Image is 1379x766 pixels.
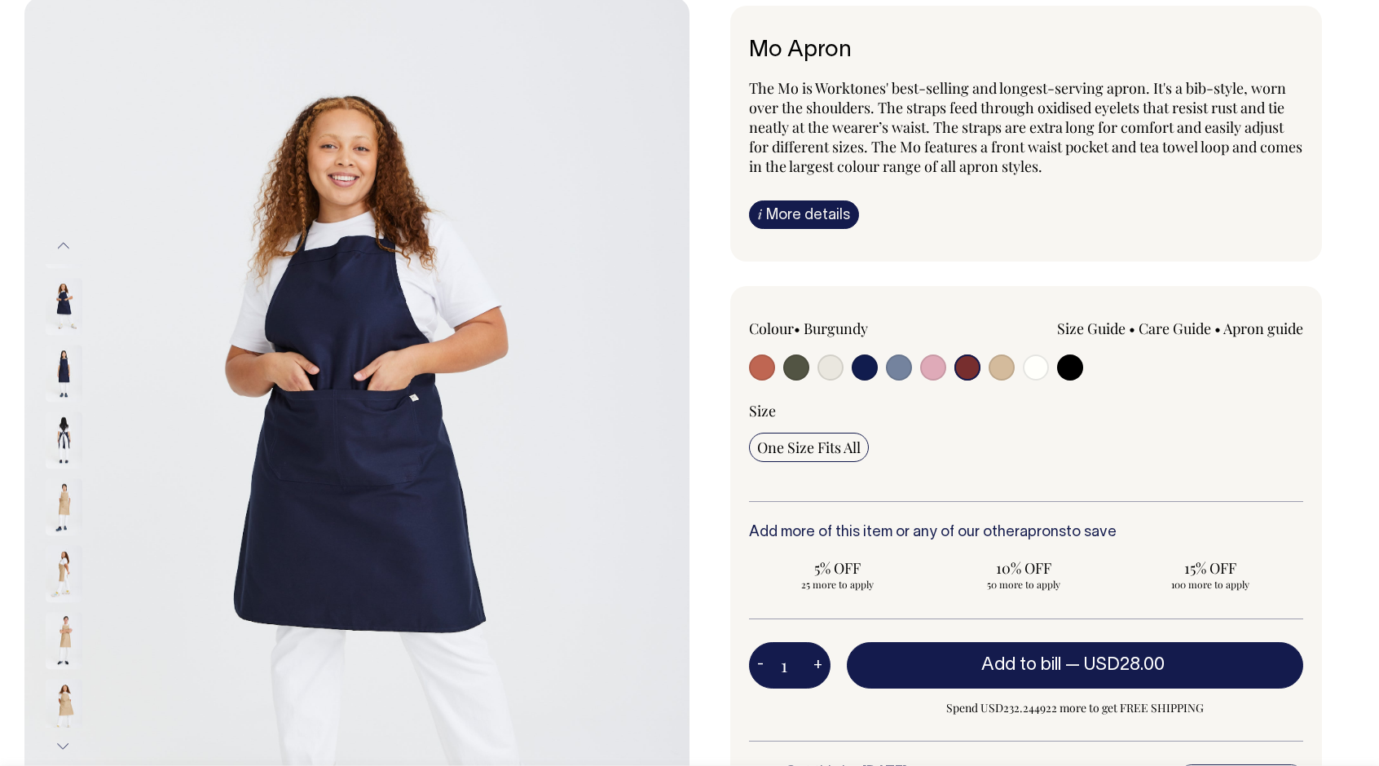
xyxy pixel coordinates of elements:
span: One Size Fits All [757,438,861,457]
div: Colour [749,319,971,338]
a: Size Guide [1057,319,1126,338]
input: 10% OFF 50 more to apply [936,553,1112,596]
h6: Mo Apron [749,38,1303,64]
span: 100 more to apply [1130,578,1290,591]
button: Next [51,728,76,764]
span: — [1065,657,1169,673]
span: • [1214,319,1221,338]
img: khaki [46,478,82,535]
img: dark-navy [46,345,82,402]
span: 10% OFF [944,558,1104,578]
img: khaki [46,612,82,669]
span: 15% OFF [1130,558,1290,578]
span: Add to bill [981,657,1061,673]
button: - [749,649,772,682]
input: One Size Fits All [749,433,869,462]
a: Care Guide [1139,319,1211,338]
button: Previous [51,227,76,264]
img: khaki [46,679,82,736]
input: 5% OFF 25 more to apply [749,553,926,596]
span: Spend USD232.244922 more to get FREE SHIPPING [847,698,1303,718]
a: iMore details [749,200,859,229]
button: + [805,649,830,682]
span: 50 more to apply [944,578,1104,591]
img: dark-navy [46,278,82,335]
span: USD28.00 [1084,657,1165,673]
label: Burgundy [804,319,868,338]
img: dark-navy [46,412,82,469]
button: Add to bill —USD28.00 [847,642,1303,688]
span: • [1129,319,1135,338]
span: The Mo is Worktones' best-selling and longest-serving apron. It's a bib-style, worn over the shou... [749,78,1302,176]
div: Size [749,401,1303,420]
a: Apron guide [1223,319,1303,338]
img: khaki [46,545,82,602]
span: 25 more to apply [757,578,918,591]
h6: Add more of this item or any of our other to save [749,525,1303,541]
input: 15% OFF 100 more to apply [1121,553,1298,596]
a: aprons [1020,526,1066,539]
span: 5% OFF [757,558,918,578]
span: i [758,205,762,222]
span: • [794,319,800,338]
